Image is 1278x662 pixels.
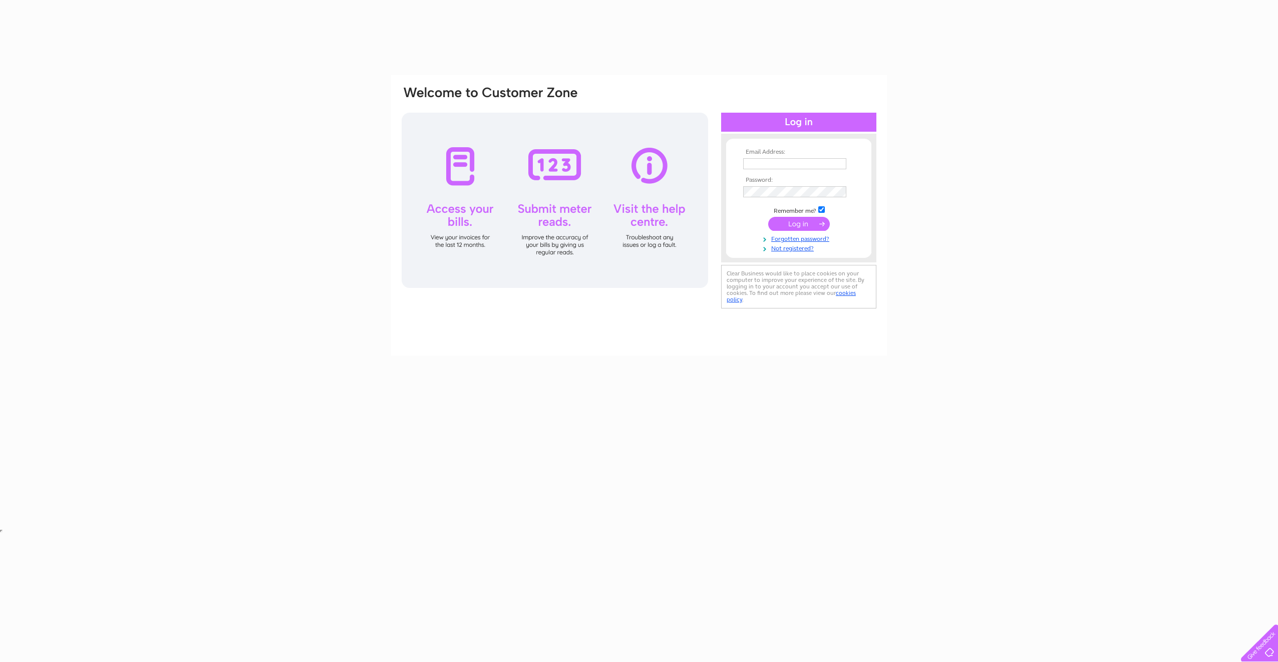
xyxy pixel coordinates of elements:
[768,217,830,231] input: Submit
[741,149,857,156] th: Email Address:
[741,177,857,184] th: Password:
[727,289,856,303] a: cookies policy
[721,265,876,308] div: Clear Business would like to place cookies on your computer to improve your experience of the sit...
[743,243,857,252] a: Not registered?
[741,205,857,215] td: Remember me?
[743,233,857,243] a: Forgotten password?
